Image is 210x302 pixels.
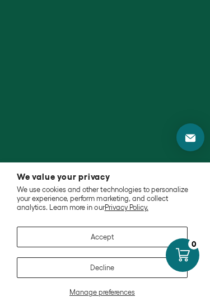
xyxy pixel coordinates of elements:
button: Manage preferences [17,288,188,296]
span: Manage preferences [69,288,135,296]
button: Accept [17,227,188,247]
a: Privacy Policy. [105,203,148,212]
p: We use cookies and other technologies to personalize your experience, perform marketing, and coll... [17,185,193,213]
div: 0 [188,238,199,250]
button: Decline [17,257,188,278]
h2: We value your privacy [17,172,193,181]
